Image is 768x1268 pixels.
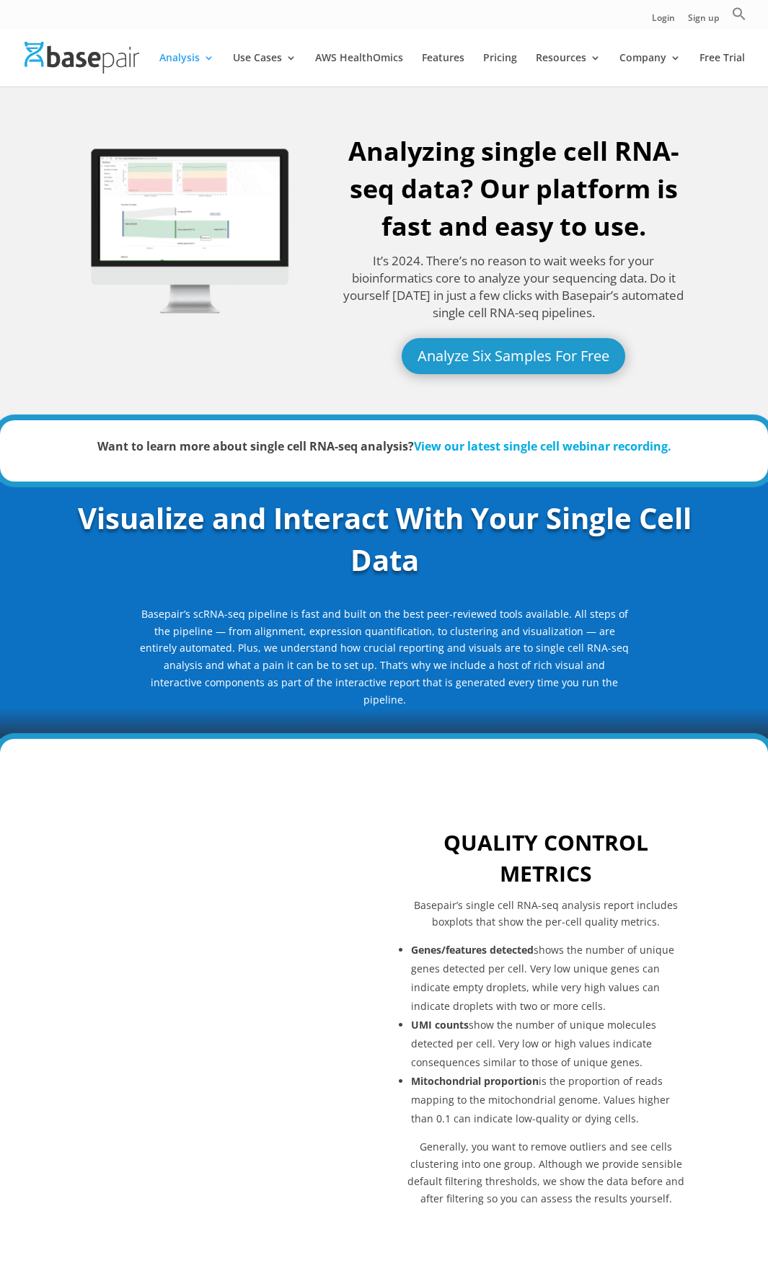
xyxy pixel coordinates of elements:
[732,6,746,29] a: Search Icon Link
[688,14,719,29] a: Sign up
[315,53,403,87] a: AWS HealthOmics
[536,53,601,87] a: Resources
[343,252,684,320] span: It’s 2024. There’s no reason to wait weeks for your bioinformatics core to analyze your sequencin...
[483,53,517,87] a: Pricing
[411,1074,539,1088] b: Mitochondrial proportion
[213,1059,219,1064] a: 1
[77,498,691,580] strong: Visualize and Interact With Your Single Cell Data
[652,14,675,29] a: Login
[411,943,534,957] b: Genes/features detected
[414,898,678,929] span: Basepair’s single cell RNA-seq analysis report includes boxplots that show the per-cell quality m...
[699,53,745,87] a: Free Trial
[422,53,464,87] a: Features
[411,1018,656,1069] span: show the number of unique molecules detected per cell. Very low or high values indicate consequen...
[411,1074,670,1125] span: is the proportion of reads mapping to the mitochondrial genome. Values higher than 0.1 can indica...
[411,943,674,1013] span: shows the number of unique genes detected per cell. Very low unique genes can indicate empty drop...
[138,606,630,709] p: Basepair’s scRNA-seq pipeline is fast and built on the best peer-reviewed tools available. All st...
[97,438,671,454] strong: Want to learn more about single cell RNA-seq analysis?
[411,1018,469,1032] b: UMI counts
[348,133,679,244] strong: Analyzing single cell RNA-seq data? Our platform is fast and easy to use.
[619,53,681,87] a: Company
[159,53,214,87] a: Analysis
[402,338,625,374] a: Analyze Six Samples For Free
[732,6,746,21] svg: Search
[25,42,139,73] img: Basepair
[443,828,648,889] strong: QUALITY CONTROL METRICS
[407,1140,684,1205] span: Generally, you want to remove outliers and see cells clustering into one group. Although we provi...
[414,438,671,454] a: View our latest single cell webinar recording.
[226,1059,231,1064] a: 2
[233,53,296,87] a: Use Cases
